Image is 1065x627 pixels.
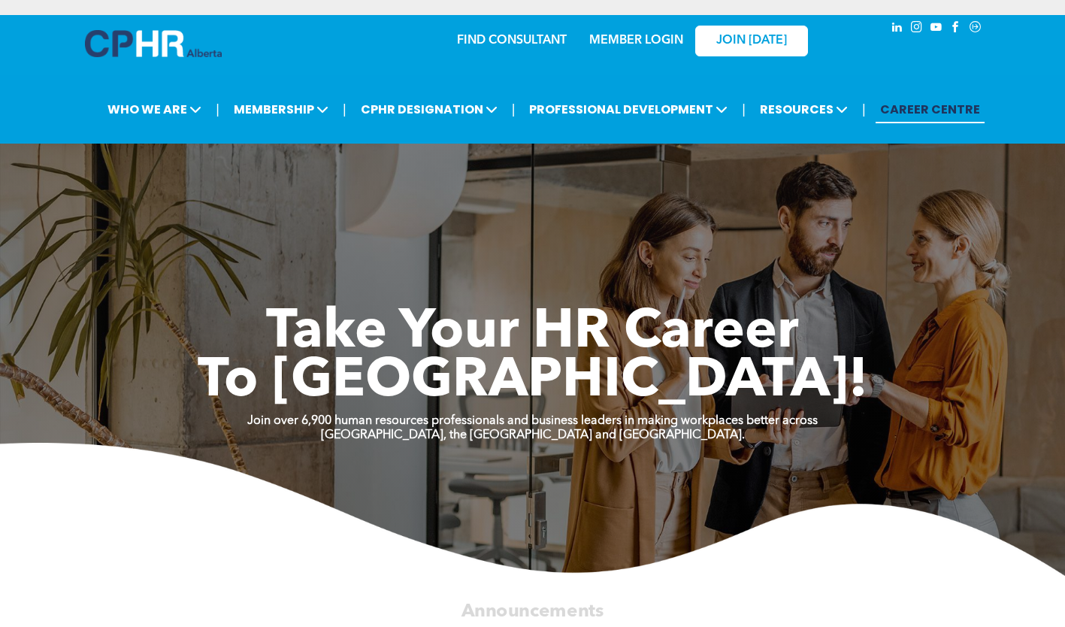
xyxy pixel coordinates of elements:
[716,34,787,48] span: JOIN [DATE]
[321,429,745,441] strong: [GEOGRAPHIC_DATA], the [GEOGRAPHIC_DATA] and [GEOGRAPHIC_DATA].
[457,35,567,47] a: FIND CONSULTANT
[198,355,868,409] span: To [GEOGRAPHIC_DATA]!
[876,95,985,123] a: CAREER CENTRE
[266,306,799,360] span: Take Your HR Career
[695,26,808,56] a: JOIN [DATE]
[229,95,333,123] span: MEMBERSHIP
[216,94,219,125] li: |
[461,602,604,620] span: Announcements
[589,35,683,47] a: MEMBER LOGIN
[967,19,984,39] a: Social network
[525,95,732,123] span: PROFESSIONAL DEVELOPMENT
[948,19,964,39] a: facebook
[512,94,516,125] li: |
[343,94,346,125] li: |
[742,94,746,125] li: |
[889,19,906,39] a: linkedin
[247,415,818,427] strong: Join over 6,900 human resources professionals and business leaders in making workplaces better ac...
[103,95,206,123] span: WHO WE ARE
[85,30,222,57] img: A blue and white logo for cp alberta
[862,94,866,125] li: |
[356,95,502,123] span: CPHR DESIGNATION
[928,19,945,39] a: youtube
[755,95,852,123] span: RESOURCES
[909,19,925,39] a: instagram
